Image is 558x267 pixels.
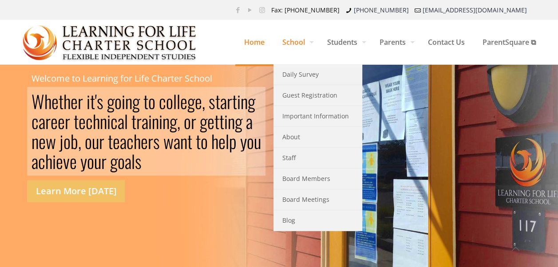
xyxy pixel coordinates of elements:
div: g [107,91,115,111]
div: n [241,91,248,111]
div: h [63,91,71,111]
div: e [218,131,226,151]
div: u [254,131,261,151]
div: v [63,151,70,171]
div: i [52,151,56,171]
div: g [248,91,255,111]
div: g [235,111,242,131]
span: Home [235,29,273,55]
div: r [99,131,104,151]
div: a [39,111,45,131]
div: g [132,91,140,111]
div: l [131,151,135,171]
span: ParentSquare ⧉ [474,29,545,55]
a: Staff [273,148,362,169]
div: a [220,91,227,111]
div: c [111,111,118,131]
a: Important Information [273,106,362,127]
div: a [174,131,180,151]
div: o [85,131,92,151]
div: h [134,131,141,151]
div: c [127,131,134,151]
span: Blog [282,215,295,226]
div: o [201,131,208,151]
div: l [226,131,229,151]
div: t [196,131,201,151]
a: Contact Us [419,20,474,64]
div: w [163,131,174,151]
div: i [224,111,228,131]
a: Parents [371,20,419,64]
div: W [32,91,44,111]
div: n [32,131,39,151]
rs-layer: Welcome to Learning for Life Charter School [32,74,212,83]
div: o [87,151,94,171]
img: Home [23,20,197,65]
div: a [125,151,131,171]
div: n [228,111,235,131]
a: Home [235,20,273,64]
div: e [113,131,120,151]
div: e [56,151,63,171]
div: i [159,111,162,131]
div: s [209,91,215,111]
div: c [86,111,93,131]
span: Guest Registration [282,90,337,101]
div: t [232,91,237,111]
div: a [142,111,148,131]
a: Instagram icon [257,5,267,14]
a: Facebook icon [233,5,243,14]
div: g [110,151,118,171]
div: g [170,111,177,131]
div: y [240,131,247,151]
a: School [273,20,318,64]
div: , [78,131,81,151]
span: Students [318,29,371,55]
div: n [162,111,170,131]
div: r [136,111,142,131]
div: e [71,91,78,111]
span: Board Meetings [282,194,329,205]
div: g [200,111,207,131]
div: e [70,151,77,171]
div: o [166,91,173,111]
div: l [177,91,180,111]
a: Board Meetings [273,189,362,210]
div: h [211,131,218,151]
div: n [152,111,159,131]
div: a [118,111,124,131]
div: h [44,91,51,111]
div: e [141,131,148,151]
div: o [115,91,122,111]
div: p [229,131,237,151]
div: u [92,131,99,151]
div: ' [95,91,97,111]
a: Back to top icon [506,240,525,258]
div: s [135,151,142,171]
div: t [90,91,95,111]
div: r [65,111,70,131]
div: e [51,91,59,111]
span: Daily Survey [282,69,319,80]
a: [EMAIL_ADDRESS][DOMAIN_NAME] [423,6,526,14]
span: School [273,29,318,55]
span: Staff [282,152,296,164]
div: t [187,131,192,151]
div: h [45,151,52,171]
div: o [184,111,191,131]
a: Board Members [273,169,362,189]
div: t [215,91,220,111]
div: a [32,151,38,171]
a: YouTube icon [245,5,255,14]
div: e [39,131,46,151]
div: r [191,111,196,131]
span: Important Information [282,110,349,122]
div: e [79,111,86,131]
div: o [148,91,155,111]
div: j [59,131,63,151]
div: , [202,91,205,111]
div: o [63,131,71,151]
a: Guest Registration [273,85,362,106]
div: t [214,111,219,131]
div: n [100,111,107,131]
